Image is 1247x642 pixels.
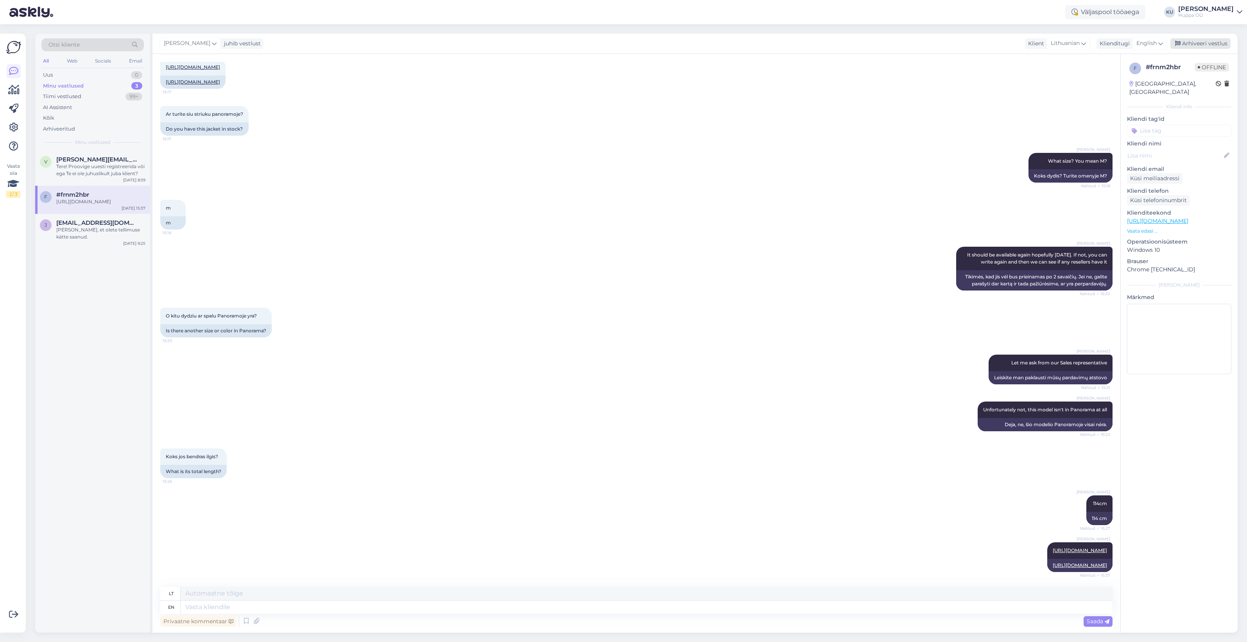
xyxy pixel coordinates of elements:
[164,39,210,48] span: [PERSON_NAME]
[160,216,186,230] div: m
[983,407,1107,412] span: Unfortunately not, this model isn't in Panorama at all
[166,313,257,319] span: O kitu dydziu ar spalu Panoramoje yra?
[1127,217,1188,224] a: [URL][DOMAIN_NAME]
[967,252,1108,265] span: It should be available again hopefully [DATE]. If not, you can write again and then we can see if...
[1127,228,1231,235] p: Vaata edasi ...
[45,222,47,228] span: j
[43,104,72,111] div: AI Assistent
[1080,432,1110,438] span: Nähtud ✓ 15:23
[43,125,75,133] div: Arhiveeritud
[1170,38,1231,49] div: Arhiveeri vestlus
[1127,140,1231,148] p: Kliendi nimi
[1080,291,1110,297] span: Nähtud ✓ 15:20
[989,371,1113,384] div: Leiskite man paklausti mūsų pardavimų atstovo
[56,219,138,226] span: jljubovskaja@gmail.com
[166,79,220,85] a: [URL][DOMAIN_NAME]
[1096,39,1130,48] div: Klienditugi
[1077,240,1110,246] span: [PERSON_NAME]
[169,587,174,600] div: lt
[1127,125,1231,136] input: Lisa tag
[978,418,1113,431] div: Deja, ne, šio modelio Panoramoje visai nėra.
[6,163,20,198] div: Vaata siia
[1025,39,1044,48] div: Klient
[166,111,243,117] span: Ar turite siu striuku panoramoje?
[131,71,142,79] div: 0
[1127,257,1231,265] p: Brauser
[1127,173,1182,184] div: Küsi meiliaadressi
[44,159,47,165] span: v
[1127,293,1231,301] p: Märkmed
[6,40,21,55] img: Askly Logo
[1080,525,1110,531] span: Nähtud ✓ 15:27
[1178,6,1242,18] a: [PERSON_NAME]Huppa OÜ
[163,136,192,142] span: 15:17
[1051,39,1080,48] span: Lithuanian
[160,324,272,337] div: Is there another size or color in Panorama?
[1065,5,1145,19] div: Väljaspool tööaega
[123,177,145,183] div: [DATE] 8:39
[166,205,171,211] span: m
[123,240,145,246] div: [DATE] 9:25
[1127,265,1231,274] p: Chrome [TECHNICAL_ID]
[1127,195,1190,206] div: Küsi telefoninumbrit
[1129,80,1216,96] div: [GEOGRAPHIC_DATA], [GEOGRAPHIC_DATA]
[1127,282,1231,289] div: [PERSON_NAME]
[1077,395,1110,401] span: [PERSON_NAME]
[1127,115,1231,123] p: Kliendi tag'id
[56,191,89,198] span: #frnm2hbr
[1127,151,1222,160] input: Lisa nimi
[1077,489,1110,495] span: [PERSON_NAME]
[1093,500,1107,506] span: 114cm
[127,56,144,66] div: Email
[56,198,145,205] div: [URL][DOMAIN_NAME]
[160,465,227,478] div: What is its total length?
[163,230,192,236] span: 15:18
[1077,536,1110,542] span: [PERSON_NAME]
[1028,169,1113,183] div: Koks dydis? Turite omenyje M?
[1146,63,1195,72] div: # frnm2hbr
[56,226,145,240] div: [PERSON_NAME], et olete tellimuse kätte saanud.
[168,601,174,614] div: en
[43,114,54,122] div: Kõik
[1164,7,1175,18] div: KU
[1127,246,1231,254] p: Windows 10
[43,71,53,79] div: Uus
[163,479,192,484] span: 15:26
[44,194,47,200] span: f
[43,93,81,100] div: Tiimi vestlused
[166,64,220,70] a: [URL][DOMAIN_NAME]
[221,39,261,48] div: juhib vestlust
[43,82,84,90] div: Minu vestlused
[1127,103,1231,110] div: Kliendi info
[75,139,110,146] span: Minu vestlused
[1178,12,1234,18] div: Huppa OÜ
[160,122,249,136] div: Do you have this jacket in stock?
[1077,147,1110,152] span: [PERSON_NAME]
[1081,385,1110,391] span: Nähtud ✓ 15:21
[122,205,145,211] div: [DATE] 15:37
[1087,618,1109,625] span: Saada
[56,163,145,177] div: Tere! Proovige uuesti registreerida või ega Te ei ole juhuslikult juba klient?
[1136,39,1157,48] span: English
[41,56,50,66] div: All
[1081,183,1110,189] span: Nähtud ✓ 15:18
[163,89,192,95] span: 15:17
[160,616,236,627] div: Privaatne kommentaar
[956,270,1113,291] div: Tikimės, kad jis vėl bus prieinamas po 2 savaičių. Jei ne, galite parašyti dar kartą ir tada paži...
[1080,572,1110,578] span: Nähtud ✓ 15:37
[1086,512,1113,525] div: 114 cm
[1053,562,1107,568] a: [URL][DOMAIN_NAME]
[1127,187,1231,195] p: Kliendi telefon
[1127,209,1231,217] p: Klienditeekond
[1011,360,1107,366] span: Let me ask from our Sales representative
[1053,547,1107,553] a: [URL][DOMAIN_NAME]
[65,56,79,66] div: Web
[1077,348,1110,354] span: [PERSON_NAME]
[6,191,20,198] div: 2 / 3
[1178,6,1234,12] div: [PERSON_NAME]
[1195,63,1229,72] span: Offline
[93,56,113,66] div: Socials
[131,82,142,90] div: 3
[1127,238,1231,246] p: Operatsioonisüsteem
[166,454,218,459] span: Koks jos bendras ilgis?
